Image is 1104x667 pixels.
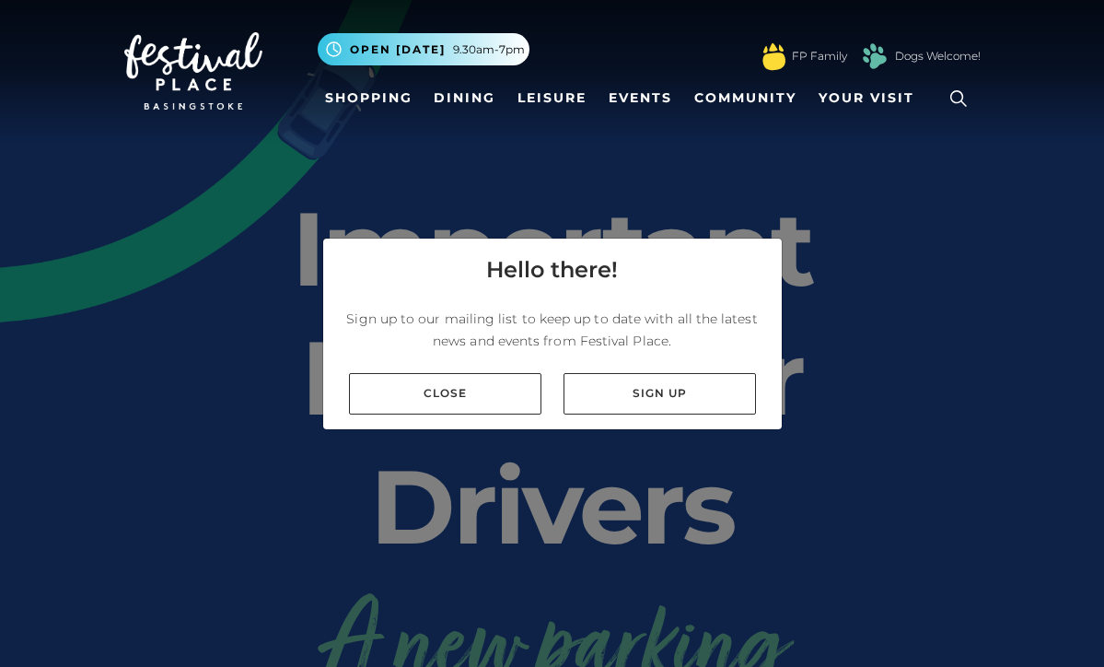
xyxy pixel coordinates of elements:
a: Community [687,81,804,115]
span: Your Visit [819,88,914,108]
a: Leisure [510,81,594,115]
a: Shopping [318,81,420,115]
a: Events [601,81,680,115]
a: Your Visit [811,81,931,115]
a: Close [349,373,541,415]
h4: Hello there! [486,253,618,287]
span: Open [DATE] [350,41,446,58]
img: Festival Place Logo [124,32,262,110]
a: FP Family [792,48,847,64]
p: Sign up to our mailing list to keep up to date with all the latest news and events from Festival ... [338,308,767,352]
span: 9.30am-7pm [453,41,525,58]
a: Dogs Welcome! [895,48,981,64]
a: Dining [426,81,503,115]
button: Open [DATE] 9.30am-7pm [318,33,529,65]
a: Sign up [564,373,756,415]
